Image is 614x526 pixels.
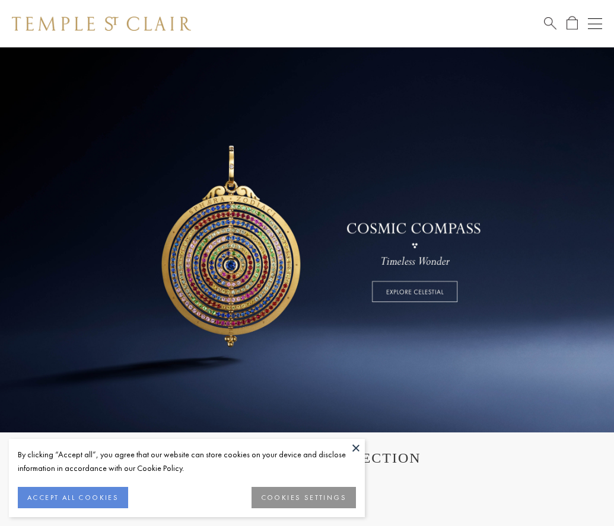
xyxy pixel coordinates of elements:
button: COOKIES SETTINGS [252,487,356,508]
img: Temple St. Clair [12,17,191,31]
button: ACCEPT ALL COOKIES [18,487,128,508]
div: By clicking “Accept all”, you agree that our website can store cookies on your device and disclos... [18,448,356,475]
a: Open Shopping Bag [567,16,578,31]
a: Search [544,16,556,31]
button: Open navigation [588,17,602,31]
